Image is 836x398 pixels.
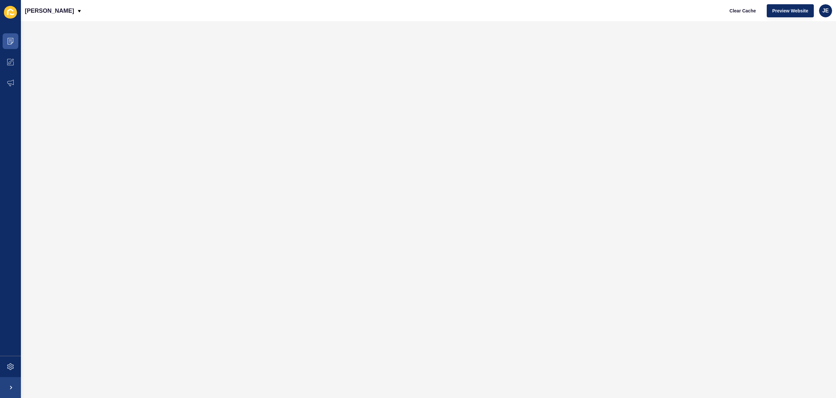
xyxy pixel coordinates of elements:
[767,4,814,17] button: Preview Website
[25,3,74,19] p: [PERSON_NAME]
[724,4,762,17] button: Clear Cache
[730,8,756,14] span: Clear Cache
[822,8,829,14] span: JE
[772,8,808,14] span: Preview Website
